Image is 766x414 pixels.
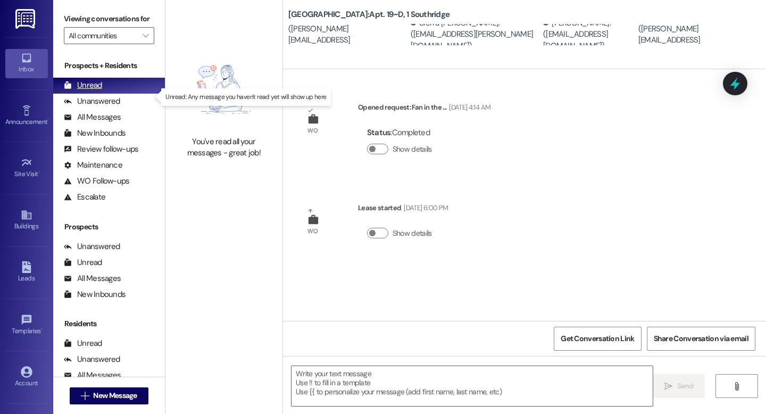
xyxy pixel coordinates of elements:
[64,370,121,381] div: All Messages
[53,221,165,233] div: Prospects
[393,144,432,155] label: Show details
[64,144,138,155] div: Review follow-ups
[64,96,120,107] div: Unanswered
[288,12,408,57] div: [PERSON_NAME]. ([PERSON_NAME][EMAIL_ADDRESS][DOMAIN_NAME])
[69,27,137,44] input: All communities
[64,11,154,27] label: Viewing conversations for
[411,18,540,52] div: Sierra [PERSON_NAME]. ([EMAIL_ADDRESS][PERSON_NAME][DOMAIN_NAME])
[561,333,634,344] span: Get Conversation Link
[93,390,137,401] span: New Message
[288,9,449,20] b: [GEOGRAPHIC_DATA]: Apt. 19~D, 1 Southridge
[554,327,641,351] button: Get Conversation Link
[64,160,122,171] div: Maintenance
[367,125,436,141] div: : Completed
[664,382,672,391] i: 
[64,128,126,139] div: New Inbounds
[177,136,271,159] div: You've read all your messages - great job!
[358,102,490,117] div: Opened request: Fan in the ...
[53,318,165,329] div: Residents
[47,117,49,124] span: •
[64,192,105,203] div: Escalate
[64,338,102,349] div: Unread
[64,80,102,91] div: Unread
[367,127,391,138] b: Status
[64,354,120,365] div: Unanswered
[41,326,43,333] span: •
[15,9,37,29] img: ResiDesk Logo
[653,374,705,398] button: Send
[143,31,148,40] i: 
[307,125,318,136] div: WO
[64,241,120,252] div: Unanswered
[165,93,326,102] p: Unread: Any message you haven't read yet will show up here
[64,176,129,187] div: WO Follow-ups
[64,289,126,300] div: New Inbounds
[446,102,490,113] div: [DATE] 4:14 AM
[358,202,448,217] div: Lease started
[5,154,48,183] a: Site Visit •
[177,48,271,131] img: empty-state
[401,202,448,213] div: [DATE] 6:00 PM
[64,112,121,123] div: All Messages
[5,206,48,235] a: Buildings
[5,49,48,78] a: Inbox
[81,392,89,400] i: 
[5,363,48,392] a: Account
[647,327,755,351] button: Share Conversation via email
[64,273,121,284] div: All Messages
[53,60,165,71] div: Prospects + Residents
[638,12,758,57] div: [PERSON_NAME]. ([PERSON_NAME][EMAIL_ADDRESS][DOMAIN_NAME])
[393,228,432,239] label: Show details
[654,333,748,344] span: Share Conversation via email
[543,18,636,52] div: [PERSON_NAME]. ([EMAIL_ADDRESS][DOMAIN_NAME])
[64,257,102,268] div: Unread
[677,380,694,392] span: Send
[5,311,48,340] a: Templates •
[38,169,40,176] span: •
[70,387,148,404] button: New Message
[732,382,740,391] i: 
[5,258,48,287] a: Leads
[307,226,318,237] div: WO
